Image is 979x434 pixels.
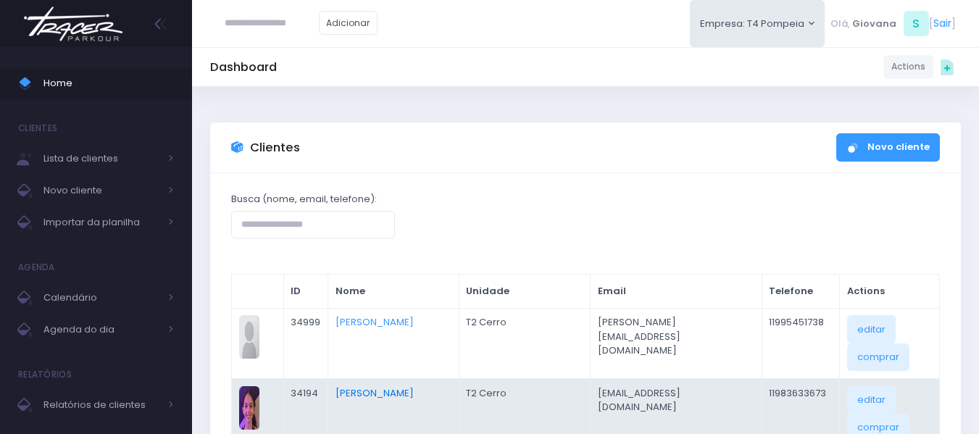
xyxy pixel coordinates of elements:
h4: Relatórios [18,360,72,389]
th: Email [591,275,762,309]
span: Olá, [830,17,850,31]
span: Giovana [852,17,896,31]
h5: Dashboard [210,60,277,75]
a: Sair [933,16,951,31]
h4: Agenda [18,253,55,282]
a: Adicionar [319,11,378,35]
span: Home [43,74,174,93]
a: comprar [847,343,909,371]
label: Busca (nome, email, telefone): [231,192,377,206]
th: Unidade [459,275,591,309]
a: Novo cliente [836,133,940,162]
a: editar [847,315,896,343]
th: Nome [328,275,459,309]
h4: Clientes [18,114,57,143]
a: Actions [883,55,933,79]
span: Calendário [43,288,159,307]
span: Relatórios de clientes [43,396,159,414]
div: [ ] [825,7,961,40]
th: Telefone [762,275,839,309]
th: ID [283,275,328,309]
a: [PERSON_NAME] [336,386,414,400]
td: 34999 [283,308,328,378]
td: 11995451738 [762,308,839,378]
a: [PERSON_NAME] [336,315,414,329]
h3: Clientes [250,141,300,155]
span: S [904,11,929,36]
span: Importar da planilha [43,213,159,232]
a: editar [847,386,896,414]
span: Agenda do dia [43,320,159,339]
td: [PERSON_NAME][EMAIL_ADDRESS][DOMAIN_NAME] [591,308,762,378]
td: T2 Cerro [459,308,591,378]
span: Novo cliente [43,181,159,200]
span: Lista de clientes [43,149,159,168]
th: Actions [839,275,939,309]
